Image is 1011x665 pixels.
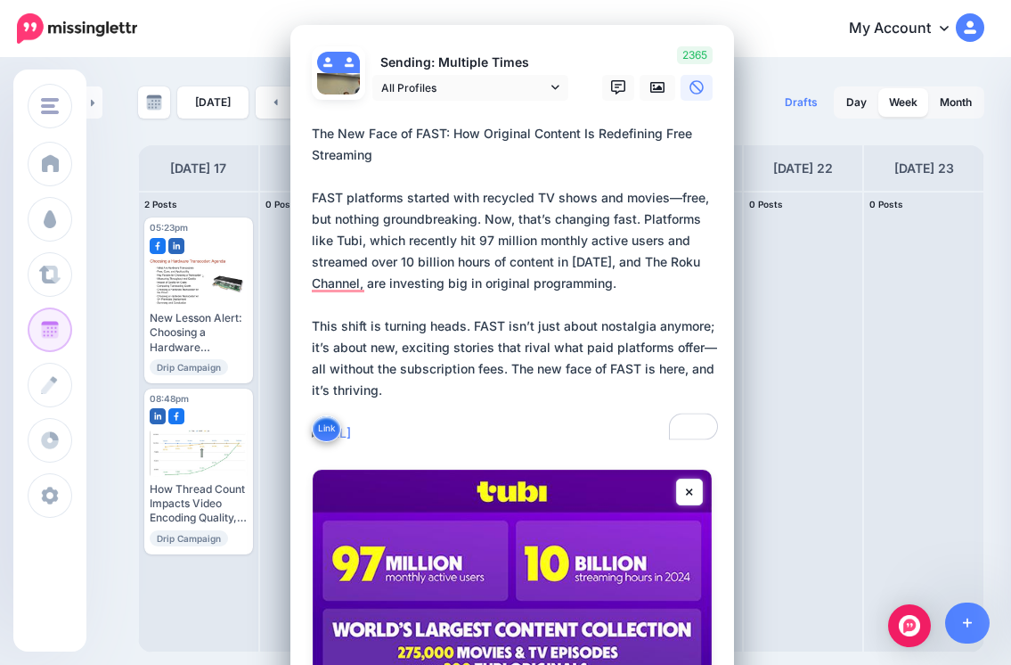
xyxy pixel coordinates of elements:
p: Sending: Multiple Times [372,53,568,73]
div: Open Intercom Messenger [888,604,931,647]
div: The New Face of FAST: How Original Content Is Redefining Free Streaming FAST platforms started wi... [312,123,722,444]
img: user_default_image.png [338,52,360,73]
img: user_default_image.png [317,52,338,73]
img: 38712_127096464002433_527269_n-bsa89157.jpg [317,73,360,116]
textarea: To enrich screen reader interactions, please activate Accessibility in Grammarly extension settings [312,123,722,444]
a: All Profiles [372,75,568,101]
span: 2365 [677,46,713,64]
span: All Profiles [381,78,547,97]
button: Link [312,415,341,442]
